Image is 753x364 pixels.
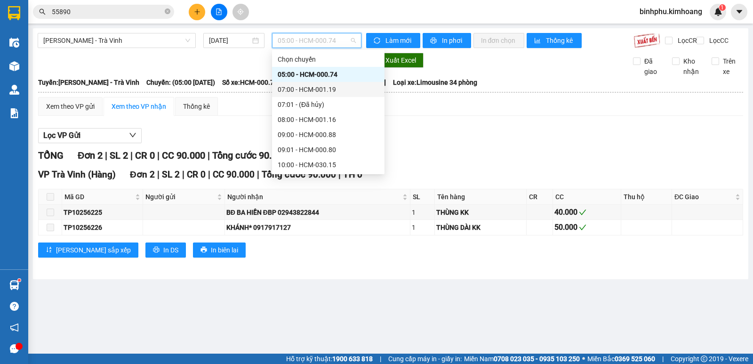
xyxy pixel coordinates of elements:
span: Lọc VP Gửi [43,129,80,141]
span: Trên xe [719,56,744,77]
div: 09:00 - HCM-000.88 [278,129,379,140]
span: | [208,150,210,161]
th: SL [410,189,435,205]
span: close-circle [165,8,170,16]
span: binhphu.kimhoang [632,6,710,17]
button: file-add [211,4,227,20]
button: caret-down [731,4,747,20]
div: KHÁNH* 0917917127 [226,222,409,233]
span: Lọc CR [674,35,698,46]
span: Đã giao [641,56,665,77]
img: warehouse-icon [9,280,19,290]
div: TP10256226 [64,222,141,233]
span: printer [153,246,160,254]
span: 05:00 - HCM-000.74 [278,33,355,48]
span: Hồ Chí Minh - Trà Vinh [43,33,190,48]
span: Người nhận [227,192,401,202]
span: printer [430,37,438,45]
span: check [579,209,586,216]
span: In biên lai [211,245,238,255]
img: icon-new-feature [714,8,722,16]
img: warehouse-icon [9,38,19,48]
span: close-circle [165,8,170,14]
span: CC 90.000 [162,150,205,161]
div: Thống kê [183,101,210,112]
input: Tìm tên, số ĐT hoặc mã đơn [52,7,163,17]
div: 07:00 - HCM-001.19 [278,84,379,95]
button: Lọc VP Gửi [38,128,142,143]
div: 05:00 - HCM-000.74 [278,69,379,80]
th: CR [527,189,553,205]
span: | [662,354,664,364]
b: Tuyến: [PERSON_NAME] - Trà Vinh [38,79,139,86]
span: Kho nhận [680,56,704,77]
td: TP10256226 [62,220,143,235]
span: bar-chart [534,37,542,45]
button: syncLàm mới [366,33,420,48]
span: Miền Bắc [587,354,655,364]
strong: 0708 023 035 - 0935 103 250 [494,355,580,363]
span: TH 0 [343,169,362,180]
span: SL 2 [110,150,128,161]
span: Người gửi [145,192,215,202]
span: Lọc CC [705,35,730,46]
span: SL 2 [162,169,180,180]
span: file-add [216,8,222,15]
span: | [338,169,341,180]
span: | [130,150,133,161]
img: 9k= [633,33,660,48]
button: bar-chartThống kê [527,33,582,48]
span: 1 [721,4,724,11]
span: down [129,131,136,139]
div: 08:00 - HCM-001.16 [278,114,379,125]
span: Đơn 2 [130,169,155,180]
span: ĐC Giao [674,192,733,202]
span: In phơi [442,35,464,46]
span: Tổng cước 90.000 [212,150,288,161]
span: Xuất Excel [385,55,416,65]
div: 40.000 [554,206,619,218]
span: Số xe: HCM-000.74 [222,77,278,88]
span: | [208,169,210,180]
span: Thống kê [546,35,574,46]
span: aim [237,8,244,15]
span: message [10,344,19,353]
span: [PERSON_NAME] sắp xếp [56,245,131,255]
img: logo-vxr [8,6,20,20]
sup: 1 [18,279,21,282]
span: Loại xe: Limousine 34 phòng [393,77,477,88]
span: Đơn 2 [78,150,103,161]
span: Chuyến: (05:00 [DATE]) [146,77,215,88]
span: caret-down [735,8,744,16]
span: sort-ascending [46,246,52,254]
sup: 1 [719,4,726,11]
span: search [39,8,46,15]
div: 07:01 - (Đã hủy) [278,99,379,110]
input: 15/10/2025 [209,35,251,46]
span: | [182,169,184,180]
div: 50.000 [554,221,619,233]
div: 09:01 - HCM-000.80 [278,145,379,155]
span: | [105,150,107,161]
span: | [380,354,381,364]
button: printerIn DS [145,243,186,258]
button: plus [189,4,205,20]
button: printerIn biên lai [193,243,246,258]
span: CR 0 [135,150,155,161]
img: warehouse-icon [9,61,19,71]
span: Miền Nam [464,354,580,364]
span: Làm mới [385,35,413,46]
span: plus [194,8,200,15]
th: Thu hộ [621,189,672,205]
div: BĐ BA HIỀN ĐBP 02943822844 [226,207,409,218]
span: Hỗ trợ kỹ thuật: [286,354,373,364]
span: question-circle [10,302,19,311]
div: Chọn chuyến [272,52,385,67]
span: Cung cấp máy in - giấy in: [388,354,462,364]
button: In đơn chọn [473,33,525,48]
button: sort-ascending[PERSON_NAME] sắp xếp [38,243,138,258]
button: printerIn phơi [423,33,471,48]
strong: 1900 633 818 [332,355,373,363]
span: sync [374,37,382,45]
th: CC [553,189,621,205]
